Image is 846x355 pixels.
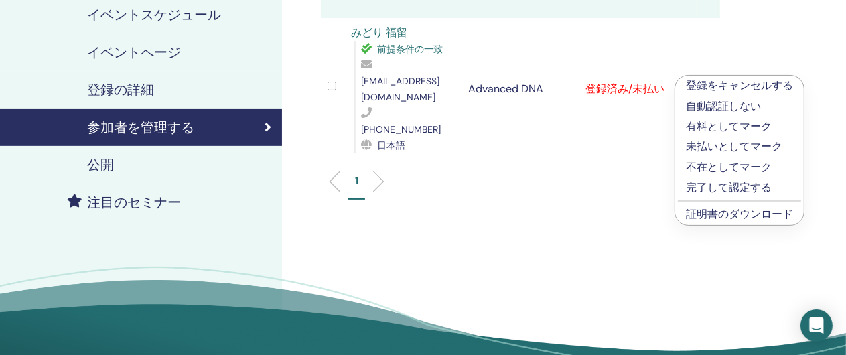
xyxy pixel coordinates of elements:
[87,7,221,23] h4: イベントスケジュール
[686,119,793,135] p: 有料としてマーク
[87,194,181,210] h4: 注目のセミナー
[355,173,358,188] p: 1
[686,180,793,196] p: 完了して認定する
[377,139,405,151] span: 日本語
[87,44,181,60] h4: イベントページ
[686,98,793,115] p: 自動認証しない
[87,157,114,173] h4: 公開
[686,207,793,221] a: 証明書のダウンロード
[361,75,439,103] span: [EMAIL_ADDRESS][DOMAIN_NAME]
[377,43,443,55] span: 前提条件の一致
[87,119,194,135] h4: 参加者を管理する
[87,82,154,98] h4: 登録の詳細
[686,159,793,175] p: 不在としてマーク
[800,309,833,342] div: Open Intercom Messenger
[686,78,793,94] p: 登録をキャンセルする
[361,123,441,135] span: [PHONE_NUMBER]
[462,18,579,160] td: Advanced DNA
[351,25,407,40] a: みどり 福留
[686,139,793,155] p: 未払いとしてマーク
